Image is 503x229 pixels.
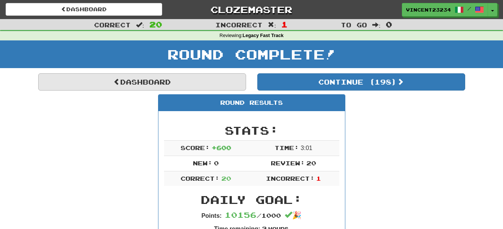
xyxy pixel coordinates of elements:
[225,210,257,219] span: 10156
[372,22,381,28] span: :
[173,3,330,16] a: Clozemaster
[467,6,471,11] span: /
[268,22,276,28] span: :
[164,124,339,137] h2: Stats:
[285,211,302,219] span: 🎉
[221,175,231,182] span: 20
[341,21,367,28] span: To go
[316,175,321,182] span: 1
[275,144,299,151] span: Time:
[158,95,345,111] div: Round Results
[181,175,219,182] span: Correct:
[243,33,284,38] strong: Legacy Fast Track
[201,213,222,219] strong: Points:
[214,159,219,167] span: 0
[225,212,281,219] span: / 1000
[281,20,288,29] span: 1
[266,175,315,182] span: Incorrect:
[386,20,392,29] span: 0
[181,144,210,151] span: Score:
[94,21,131,28] span: Correct
[6,3,162,16] a: Dashboard
[3,47,500,62] h1: Round Complete!
[406,6,451,13] span: Vincent23234
[164,193,339,206] h2: Daily Goal:
[212,144,231,151] span: + 600
[38,73,246,91] a: Dashboard
[215,21,263,28] span: Incorrect
[257,73,465,91] button: Continue (198)
[301,145,312,151] span: 3 : 0 1
[149,20,162,29] span: 20
[193,159,212,167] span: New:
[136,22,144,28] span: :
[271,159,305,167] span: Review:
[402,3,488,16] a: Vincent23234 /
[306,159,316,167] span: 20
